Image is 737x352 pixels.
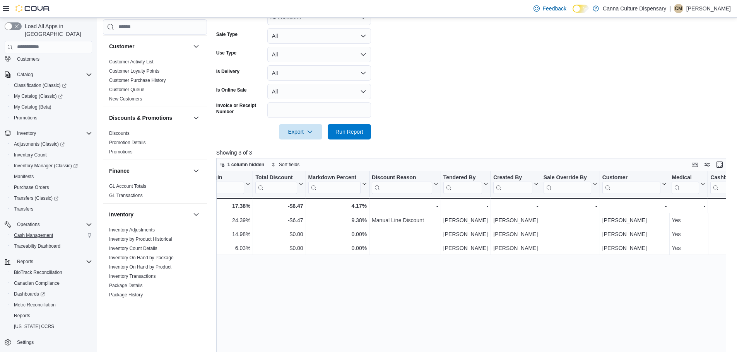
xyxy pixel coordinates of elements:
[109,149,133,155] a: Promotions
[11,92,66,101] a: My Catalog (Classic)
[267,84,371,99] button: All
[255,201,303,211] div: -$6.47
[11,92,92,101] span: My Catalog (Classic)
[109,114,190,122] button: Discounts & Promotions
[11,204,36,214] a: Transfers
[109,59,154,65] a: Customer Activity List
[8,150,95,160] button: Inventory Count
[192,166,201,175] button: Finance
[14,129,39,138] button: Inventory
[14,129,92,138] span: Inventory
[11,311,33,320] a: Reports
[187,174,244,181] div: Gross Margin
[8,80,95,91] a: Classification (Classic)
[14,54,43,64] a: Customers
[672,243,705,253] div: Yes
[216,31,238,37] label: Sale Type
[109,227,155,233] span: Inventory Adjustments
[308,201,366,211] div: 4.17%
[11,183,92,192] span: Purchase Orders
[308,230,366,239] div: 0.00%
[14,280,60,286] span: Canadian Compliance
[11,241,63,251] a: Traceabilty Dashboard
[11,113,92,122] span: Promotions
[109,43,190,50] button: Customer
[715,160,724,169] button: Enter fullscreen
[14,54,92,64] span: Customers
[308,174,360,181] div: Markdown Percent
[8,230,95,241] button: Cash Management
[443,216,488,225] div: [PERSON_NAME]
[109,273,156,279] span: Inventory Transactions
[11,194,62,203] a: Transfers (Classic)
[109,68,159,74] a: Customer Loyalty Points
[8,289,95,299] a: Dashboards
[255,174,297,181] div: Total Discount
[11,311,92,320] span: Reports
[672,174,699,181] div: Medical
[14,115,38,121] span: Promotions
[14,173,34,180] span: Manifests
[602,243,667,253] div: [PERSON_NAME]
[14,70,92,79] span: Catalog
[493,243,538,253] div: [PERSON_NAME]
[669,4,671,13] p: |
[8,112,95,123] button: Promotions
[493,174,538,194] button: Created By
[109,192,143,199] span: GL Transactions
[11,204,92,214] span: Transfers
[493,216,538,225] div: [PERSON_NAME]
[279,124,322,139] button: Export
[8,102,95,112] button: My Catalog (Beta)
[109,211,133,218] h3: Inventory
[14,337,92,347] span: Settings
[109,167,190,175] button: Finance
[443,174,482,181] div: Tendered By
[14,257,92,266] span: Reports
[14,313,30,319] span: Reports
[8,204,95,214] button: Transfers
[308,174,360,194] div: Markdown Percent
[255,230,303,239] div: $0.00
[2,128,95,139] button: Inventory
[493,174,532,181] div: Created By
[2,256,95,267] button: Reports
[14,152,47,158] span: Inventory Count
[109,236,172,242] a: Inventory by Product Historical
[187,201,250,211] div: 17.38%
[8,241,95,252] button: Traceabilty Dashboard
[187,243,250,253] div: 6.03%
[602,174,661,194] div: Customer
[602,201,667,211] div: -
[672,230,705,239] div: Yes
[372,174,438,194] button: Discount Reason
[109,246,157,251] a: Inventory Count Details
[17,221,40,228] span: Operations
[14,163,78,169] span: Inventory Manager (Classic)
[2,53,95,65] button: Customers
[17,56,39,62] span: Customers
[192,210,201,219] button: Inventory
[443,174,488,194] button: Tendered By
[187,230,250,239] div: 14.98%
[14,184,49,190] span: Purchase Orders
[11,231,56,240] a: Cash Management
[255,216,303,225] div: -$6.47
[308,216,366,225] div: 9.38%
[14,220,92,229] span: Operations
[690,160,699,169] button: Keyboard shortcuts
[267,47,371,62] button: All
[573,5,589,13] input: Dark Mode
[8,267,95,278] button: BioTrack Reconciliation
[109,264,171,270] span: Inventory On Hand by Product
[543,174,597,194] button: Sale Override By
[8,321,95,332] button: [US_STATE] CCRS
[11,139,92,149] span: Adjustments (Classic)
[14,70,36,79] button: Catalog
[8,91,95,102] a: My Catalog (Classic)
[11,150,92,160] span: Inventory Count
[11,241,92,251] span: Traceabilty Dashboard
[308,174,366,194] button: Markdown Percent
[543,201,597,211] div: -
